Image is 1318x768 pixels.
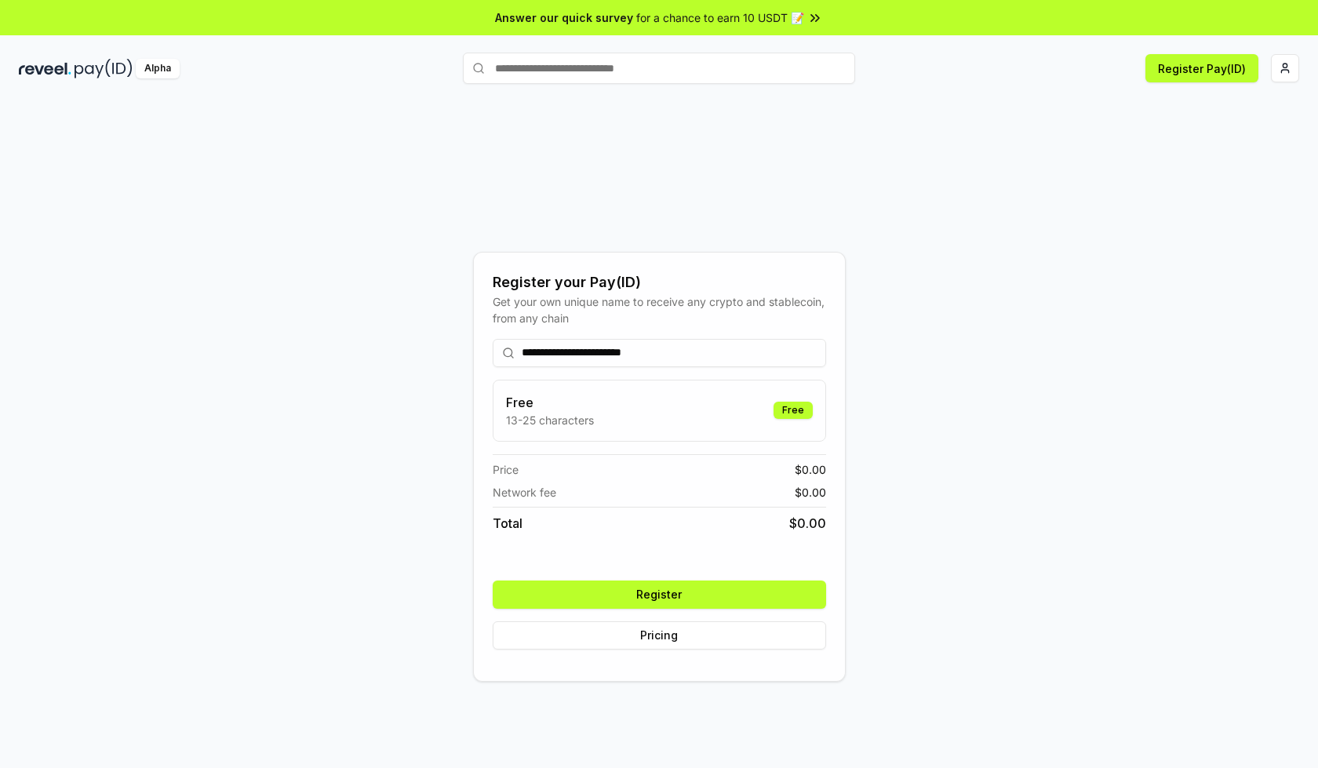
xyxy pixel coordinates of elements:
span: $ 0.00 [795,484,826,500]
div: Alpha [136,59,180,78]
span: Answer our quick survey [495,9,633,26]
button: Register Pay(ID) [1145,54,1258,82]
span: Price [493,461,519,478]
span: Network fee [493,484,556,500]
button: Register [493,581,826,609]
h3: Free [506,393,594,412]
button: Pricing [493,621,826,650]
span: Total [493,514,522,533]
div: Register your Pay(ID) [493,271,826,293]
div: Get your own unique name to receive any crypto and stablecoin, from any chain [493,293,826,326]
img: pay_id [75,59,133,78]
img: reveel_dark [19,59,71,78]
span: $ 0.00 [789,514,826,533]
p: 13-25 characters [506,412,594,428]
span: for a chance to earn 10 USDT 📝 [636,9,804,26]
span: $ 0.00 [795,461,826,478]
div: Free [774,402,813,419]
